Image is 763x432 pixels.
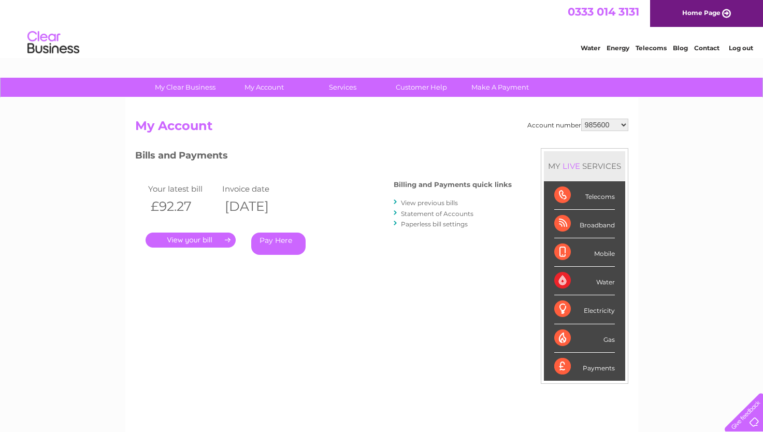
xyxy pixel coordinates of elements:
a: 0333 014 3131 [568,5,639,18]
h3: Bills and Payments [135,148,512,166]
a: Make A Payment [457,78,543,97]
a: Log out [729,44,753,52]
a: Paperless bill settings [401,220,468,228]
a: Customer Help [379,78,464,97]
a: My Clear Business [142,78,228,97]
div: Payments [554,353,615,381]
a: Telecoms [636,44,667,52]
a: View previous bills [401,199,458,207]
div: Gas [554,324,615,353]
a: . [146,233,236,248]
th: [DATE] [220,196,294,217]
div: Water [554,267,615,295]
div: Broadband [554,210,615,238]
div: Telecoms [554,181,615,210]
h2: My Account [135,119,628,138]
div: Clear Business is a trading name of Verastar Limited (registered in [GEOGRAPHIC_DATA] No. 3667643... [137,6,627,50]
td: Your latest bill [146,182,220,196]
div: LIVE [560,161,582,171]
a: Blog [673,44,688,52]
a: Statement of Accounts [401,210,473,218]
a: Contact [694,44,719,52]
a: Services [300,78,385,97]
div: Electricity [554,295,615,324]
div: Mobile [554,238,615,267]
td: Invoice date [220,182,294,196]
a: Water [581,44,600,52]
div: MY SERVICES [544,151,625,181]
img: logo.png [27,27,80,59]
h4: Billing and Payments quick links [394,181,512,189]
a: Pay Here [251,233,306,255]
div: Account number [527,119,628,131]
a: My Account [221,78,307,97]
th: £92.27 [146,196,220,217]
a: Energy [607,44,629,52]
